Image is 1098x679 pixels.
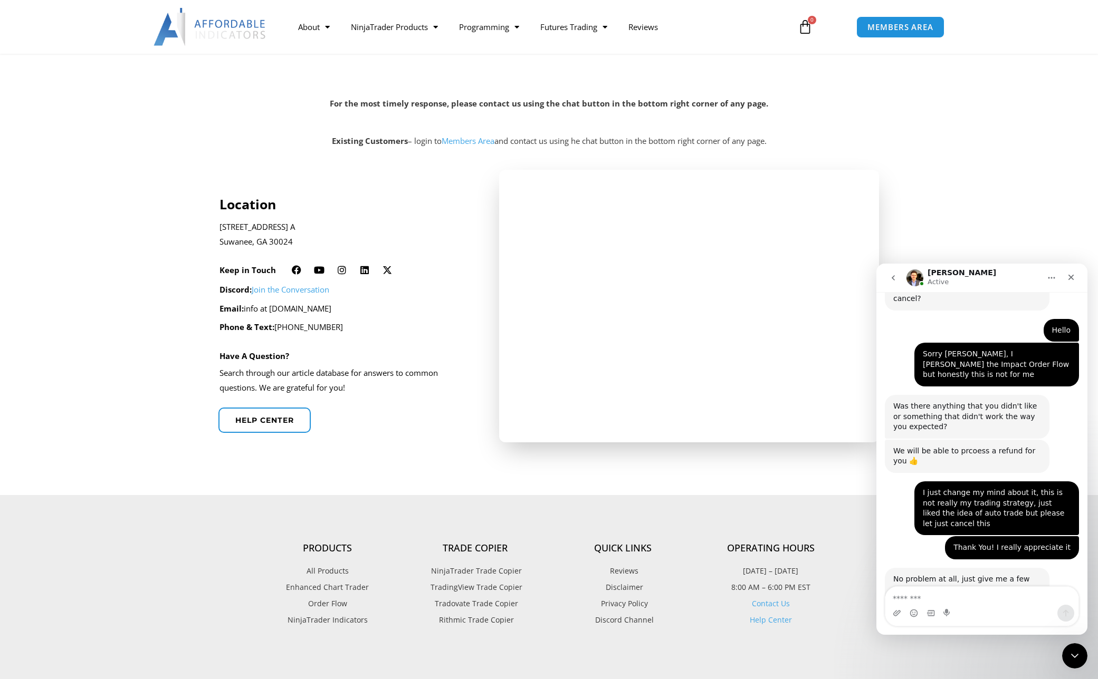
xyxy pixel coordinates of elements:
a: TradingView Trade Copier [402,580,549,594]
p: [PHONE_NUMBER] [219,320,471,335]
span: NinjaTrader Trade Copier [428,564,522,578]
span: NinjaTrader Indicators [288,613,368,627]
span: Privacy Policy [598,597,648,610]
h4: Quick Links [549,542,697,554]
a: Privacy Policy [549,597,697,610]
p: Search through our article database for answers to common questions. We are grateful for you! [219,366,471,395]
span: Order Flow [308,597,347,610]
a: 0 [782,12,828,42]
span: TradingView Trade Copier [428,580,522,594]
iframe: Affordable Indicators, Inc. [515,195,863,417]
a: Disclaimer [549,580,697,594]
h4: Location [219,196,471,212]
span: MEMBERS AREA [867,23,933,31]
strong: Discord: [219,284,252,295]
span: Rithmic Trade Copier [436,613,514,627]
p: [STREET_ADDRESS] A Suwanee, GA 30024 [219,220,471,249]
span: All Products [307,564,349,578]
p: info at [DOMAIN_NAME] [219,302,471,316]
h4: Trade Copier [402,542,549,554]
span: Tradovate Trade Copier [432,597,518,610]
a: Order Flow [254,597,402,610]
nav: Menu [288,15,786,39]
p: – login to and contact us using he chat button in the bottom right corner of any page. [5,134,1093,149]
strong: Existing Customers [332,135,408,146]
a: Programming [448,15,530,39]
a: Reviews [618,15,669,39]
a: Contact Us [752,598,790,608]
span: 0 [808,16,816,24]
a: Join the Conversation [252,284,329,295]
a: NinjaTrader Indicators [254,613,402,627]
span: Enhanced Chart Trader [286,580,369,594]
h4: Operating Hours [697,542,845,554]
h4: Products [254,542,402,554]
a: Rithmic Trade Copier [402,613,549,627]
h6: Keep in Touch [219,265,276,275]
a: Reviews [549,564,697,578]
strong: Email: [219,303,244,314]
strong: For the most timely response, please contact us using the chat button in the bottom right corner ... [330,98,768,109]
span: Reviews [607,564,638,578]
a: Help center [218,408,311,433]
p: [DATE] – [DATE] [697,564,845,578]
p: 8:00 AM – 6:00 PM EST [697,580,845,594]
h4: Have A Question? [219,351,289,361]
iframe: To enrich screen reader interactions, please activate Accessibility in Grammarly extension settings [876,264,1087,635]
a: MEMBERS AREA [856,16,944,38]
span: Help center [235,416,294,424]
a: NinjaTrader Products [340,15,448,39]
span: Discord Channel [593,613,654,627]
a: Tradovate Trade Copier [402,597,549,610]
a: Discord Channel [549,613,697,627]
span: Disclaimer [603,580,643,594]
a: Members Area [442,135,494,146]
a: Help Center [750,615,792,625]
strong: Phone & Text: [219,322,274,332]
img: LogoAI | Affordable Indicators – NinjaTrader [154,8,267,46]
iframe: Intercom live chat [1062,643,1087,668]
a: Enhanced Chart Trader [254,580,402,594]
a: NinjaTrader Trade Copier [402,564,549,578]
a: About [288,15,340,39]
a: Futures Trading [530,15,618,39]
a: All Products [254,564,402,578]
